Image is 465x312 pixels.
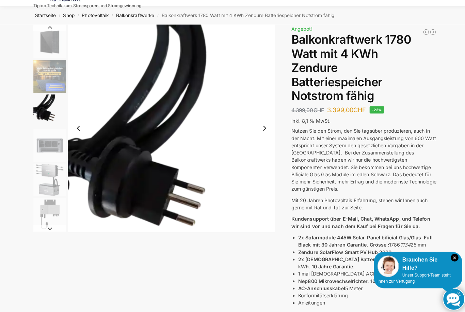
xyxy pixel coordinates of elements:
li: 6 / 11 [67,24,272,298]
li: Anleitungen [295,296,432,303]
bdi: 4.399,00 [288,106,321,112]
span: CHF [310,106,321,112]
span: inkl. 8,1 % MwSt. [288,117,327,122]
li: 10 / 11 [32,229,66,263]
a: Balkonkraftwerk 900/600 Watt bificial Glas/Glas [425,28,432,35]
img: Zendure ACE1500 [33,128,66,160]
p: Nutzen Sie den Strom, den Sie tagsüber produzieren, auch in der Nacht. Mit einer maximalen Ausgan... [288,126,432,190]
img: Zendure-Solaflow [33,162,66,194]
li: 5 Meter [295,281,432,288]
span: / [108,13,115,18]
span: / [55,13,63,18]
button: Previous slide [33,24,66,31]
li: 1 mal [DEMOGRAPHIC_DATA] ACE 1500 [295,267,432,274]
button: Previous slide [71,120,85,134]
strong: 2x Solarmodule 445W Solar-Panel bificial Glas/Glas Full Black mit 30 Jahren Garantie. Grösse : [295,232,428,245]
li: 6 / 11 [32,92,66,127]
strong: Nep800 Mikrowechselrichter. 10 Jahre Garantie [295,275,407,281]
i: Schließen [446,251,453,258]
a: Photovoltaik [81,13,108,18]
img: Maysun [33,25,66,58]
img: Customer service [373,253,395,274]
img: solakon-balkonkraftwerk-890-800w-2-x-445wp-module-growatt-neo-800m-x-growatt-noah-2000-schuko-kab... [33,59,66,92]
strong: Kundensupport über E-Mail, Chat, WhatsApp, und Telefon wir sind vor und nach dem Kauf bei Fragen ... [288,213,426,226]
li: 8 / 11 [32,161,66,195]
h1: Balkonkraftwerk 1780 Watt mit 4 KWh Zendure Batteriespeicher Notstrom fähig [288,32,432,102]
button: Next slide [255,120,269,134]
a: Balkonkraftwerke [115,13,153,18]
span: 1786 25 mm [385,239,421,245]
strong: 2x [DEMOGRAPHIC_DATA] Batteriespeicher mit 2 mal 2 kWh. 10 Jahre Garantie. [295,253,423,266]
li: 4 / 11 [32,24,66,58]
a: Startseite [35,13,55,18]
strong: AC-Anschlusskabel [295,282,341,288]
img: Anschlusskabel-3meter_schweizer-stecker [67,24,272,298]
span: CHF [350,105,362,112]
span: -23% [366,105,380,112]
button: Next slide [33,223,66,229]
li: 7 / 11 [32,127,66,161]
span: / [153,13,160,18]
bdi: 3.399,00 [324,105,362,112]
img: Anschlusskabel-3meter_schweizer-stecker [33,93,66,126]
a: Flexible Solarpanel (1×120 W) & SolarLaderegler [418,28,425,35]
li: 5 / 11 [32,58,66,92]
nav: Breadcrumb [21,6,444,24]
span: / [74,13,81,18]
a: Shop [63,13,74,18]
span: Angebot! [288,26,309,31]
p: Mit 20 Jahren Photovoltaik Erfahrung, stehen wir Ihnen auch gerne mit Rat und Tat zur Seite. [288,194,432,209]
img: nep-microwechselrichter-600w [33,196,66,228]
li: Konformitätserklärung [295,288,432,296]
p: Tiptop Technik zum Stromsparen und Stromgewinnung [33,4,140,8]
li: 9 / 11 [32,195,66,229]
em: 1134 [396,239,406,245]
div: Brauchen Sie Hilfe? [373,253,453,269]
span: Unser Support-Team steht Ihnen zur Verfügung [373,270,446,281]
strong: Zendure SolarFlow Smart PV Hub 2000 [295,246,387,252]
